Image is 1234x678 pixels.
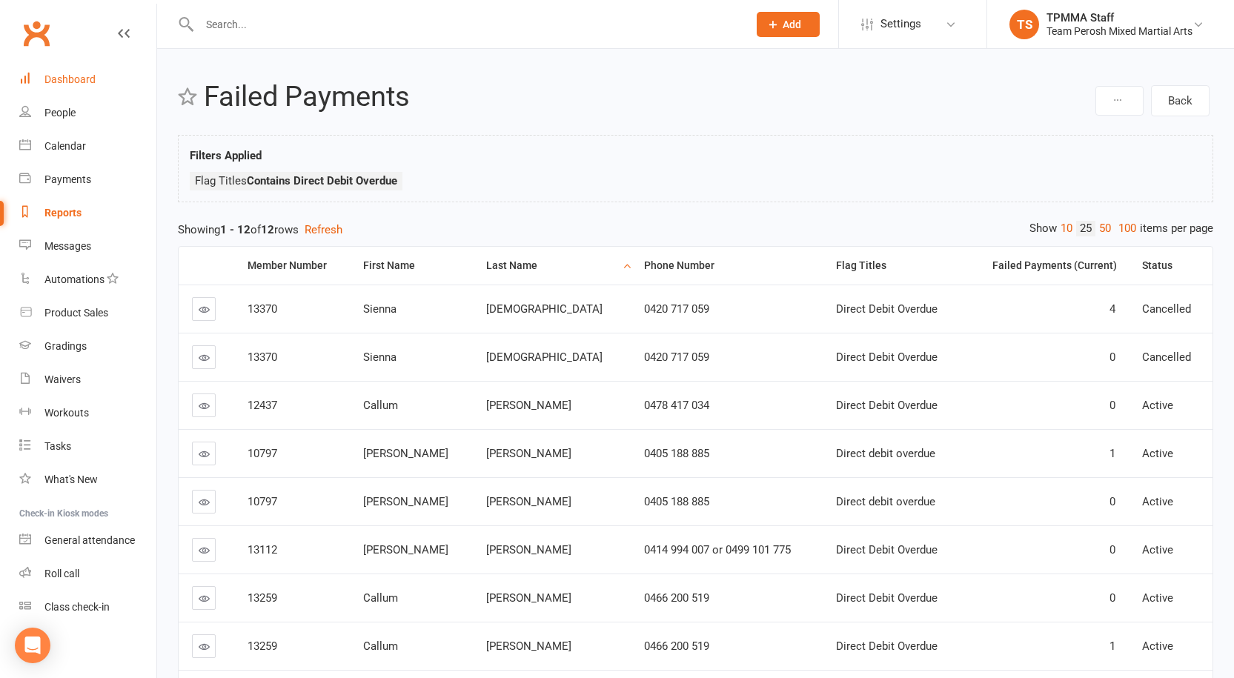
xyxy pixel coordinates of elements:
span: [PERSON_NAME] [363,447,448,460]
div: General attendance [44,534,135,546]
a: Dashboard [19,63,156,96]
span: 0 [1109,399,1115,412]
span: [PERSON_NAME] [486,639,571,653]
div: Gradings [44,340,87,352]
span: [PERSON_NAME] [486,543,571,556]
div: TPMMA Staff [1046,11,1192,24]
a: People [19,96,156,130]
a: 25 [1076,221,1095,236]
span: 13370 [248,302,277,316]
span: [PERSON_NAME] [486,399,571,412]
div: Open Intercom Messenger [15,628,50,663]
a: Clubworx [18,15,55,52]
div: Workouts [44,407,89,419]
div: Automations [44,273,105,285]
span: Callum [363,591,398,605]
a: Product Sales [19,296,156,330]
a: 50 [1095,221,1115,236]
span: Sienna [363,302,397,316]
input: Search... [195,14,737,35]
div: Reports [44,207,82,219]
span: Direct Debit Overdue [836,591,938,605]
span: 0 [1109,543,1115,556]
div: Messages [44,240,91,252]
div: First Name [363,260,462,271]
div: Status [1142,260,1201,271]
span: 12437 [248,399,277,412]
span: [PERSON_NAME] [363,495,448,508]
div: Product Sales [44,307,108,319]
span: Active [1142,543,1173,556]
strong: 1 - 12 [220,223,251,236]
span: 0 [1109,495,1115,508]
span: [PERSON_NAME] [363,543,448,556]
div: Team Perosh Mixed Martial Arts [1046,24,1192,38]
div: People [44,107,76,119]
span: 10797 [248,495,277,508]
span: [DEMOGRAPHIC_DATA] [486,302,603,316]
span: Callum [363,639,398,653]
div: What's New [44,473,98,485]
span: 0420 717 059 [644,302,709,316]
span: 0 [1109,591,1115,605]
a: Gradings [19,330,156,363]
div: Class check-in [44,601,110,613]
span: Active [1142,447,1173,460]
span: 0414 994 007 or 0499 101 775 [644,543,791,556]
span: Direct Debit Overdue [836,639,938,653]
strong: 12 [261,223,274,236]
span: Direct Debit Overdue [836,543,938,556]
span: [PERSON_NAME] [486,495,571,508]
span: [DEMOGRAPHIC_DATA] [486,350,603,364]
strong: Filters Applied [190,149,262,162]
span: 1 [1109,639,1115,653]
div: Failed Payments (Current) [977,260,1117,271]
span: Add [783,19,801,30]
span: Active [1142,495,1173,508]
span: Callum [363,399,398,412]
a: General attendance kiosk mode [19,524,156,557]
span: 0466 200 519 [644,639,709,653]
a: Workouts [19,396,156,430]
span: Sienna [363,350,397,364]
div: Calendar [44,140,86,152]
div: Waivers [44,373,81,385]
span: 0405 188 885 [644,447,709,460]
button: Refresh [305,221,342,239]
a: Calendar [19,130,156,163]
span: [PERSON_NAME] [486,591,571,605]
div: Show items per page [1029,221,1213,236]
span: 0478 417 034 [644,399,709,412]
span: Settings [880,7,921,41]
span: 10797 [248,447,277,460]
a: Roll call [19,557,156,591]
div: Tasks [44,440,71,452]
span: 0420 717 059 [644,350,709,364]
span: 0466 200 519 [644,591,709,605]
div: TS [1009,10,1039,39]
span: Active [1142,639,1173,653]
span: Direct debit overdue [836,495,935,508]
span: Flag Titles [195,174,397,187]
a: Class kiosk mode [19,591,156,624]
a: Payments [19,163,156,196]
a: 10 [1057,221,1076,236]
a: What's New [19,463,156,496]
span: Direct Debit Overdue [836,302,938,316]
h2: Failed Payments [204,82,1092,113]
div: Member Number [248,260,338,271]
div: Phone Number [644,260,810,271]
a: Waivers [19,363,156,396]
div: Payments [44,173,91,185]
div: Roll call [44,568,79,579]
a: Back [1151,85,1210,116]
span: Direct Debit Overdue [836,350,938,364]
span: Cancelled [1142,350,1191,364]
span: Cancelled [1142,302,1191,316]
span: Active [1142,399,1173,412]
span: 13370 [248,350,277,364]
span: 0405 188 885 [644,495,709,508]
span: 13259 [248,639,277,653]
strong: Contains Direct Debit Overdue [247,174,397,187]
div: Last Name [486,260,619,271]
